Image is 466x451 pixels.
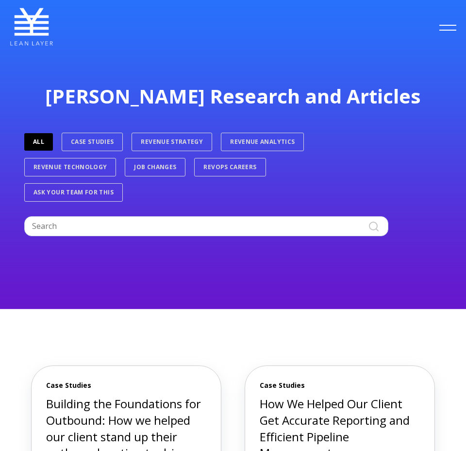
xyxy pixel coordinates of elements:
[125,158,185,176] a: Job Changes
[24,158,116,176] a: Revenue Technology
[24,216,388,236] input: Search
[260,381,420,390] span: Case Studies
[221,133,304,151] a: Revenue Analytics
[132,133,212,151] a: Revenue Strategy
[62,133,123,151] a: Case Studies
[24,183,123,202] a: Ask Your Team For This
[46,381,206,390] span: Case Studies
[24,133,53,151] a: ALL
[45,83,421,109] span: [PERSON_NAME] Research and Articles
[194,158,266,176] a: RevOps Careers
